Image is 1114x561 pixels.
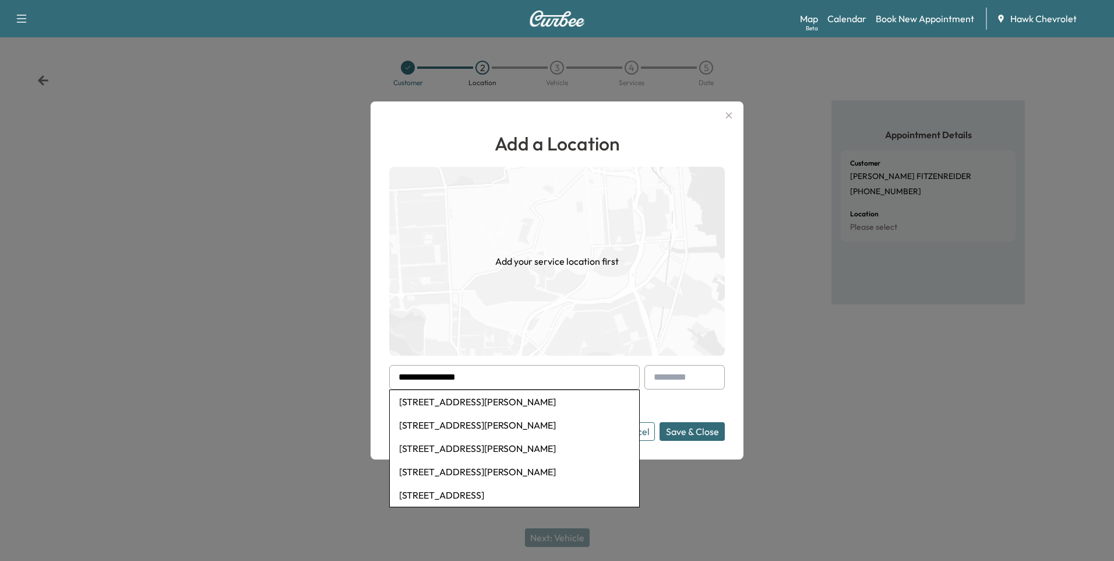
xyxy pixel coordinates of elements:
[660,422,725,441] button: Save & Close
[390,437,639,460] li: [STREET_ADDRESS][PERSON_NAME]
[389,167,725,356] img: empty-map-CL6vilOE.png
[389,129,725,157] h1: Add a Location
[876,12,974,26] a: Book New Appointment
[827,12,866,26] a: Calendar
[495,254,619,268] h1: Add your service location first
[800,12,818,26] a: MapBeta
[1010,12,1077,26] span: Hawk Chevrolet
[390,460,639,483] li: [STREET_ADDRESS][PERSON_NAME]
[390,413,639,437] li: [STREET_ADDRESS][PERSON_NAME]
[390,483,639,507] li: [STREET_ADDRESS]
[529,10,585,27] img: Curbee Logo
[806,24,818,33] div: Beta
[390,390,639,413] li: [STREET_ADDRESS][PERSON_NAME]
